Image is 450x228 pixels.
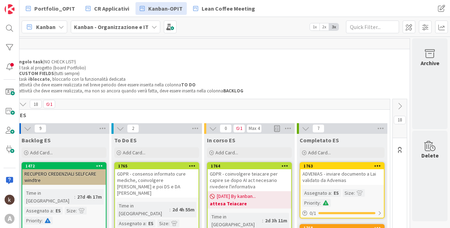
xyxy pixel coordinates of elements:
img: Visit kanbanzone.com [5,4,15,14]
div: Size [65,207,76,215]
div: 1765 [118,164,198,169]
div: GDPR - consenso informato cure mediche, coinvolgere [PERSON_NAME] e poi DS e DA [PERSON_NAME] [115,169,198,198]
div: 1472 [25,164,106,169]
div: Delete [421,151,439,160]
div: Archive [421,59,439,67]
div: 1472 [22,163,106,169]
span: [DATE] By kanban... [217,193,256,200]
strong: CUSTOM FIELDS [19,70,54,76]
span: 9 [34,124,46,133]
div: 1763ADVENIAS - inviare documento a Lai validato da Advenias [300,163,384,185]
div: ES [54,207,63,215]
span: Add Card... [215,149,238,156]
span: Completato ES [300,137,339,144]
span: 7 [312,124,324,133]
div: 1764GDPR - coinvolgere teiacare per capire se dopo AI act necesario rivedere l'informativa [208,163,291,191]
span: : [145,220,146,227]
span: In corso ES [207,137,235,144]
div: 1763 [304,164,384,169]
span: : [168,220,169,227]
a: Portfolio_OPIT [22,2,79,15]
div: 1764 [211,164,291,169]
b: attesa Teiacare [210,200,289,207]
div: Priority [24,217,42,224]
span: ES [20,112,381,119]
span: Portfolio_OPIT [34,4,75,13]
div: ADVENIAS - inviare documento a Lai validato da Advenias [300,169,384,185]
span: Kanban-OPIT [148,4,183,13]
span: : [42,217,43,224]
span: 3x [329,23,339,30]
div: Assegnato a [117,220,145,227]
div: 1763 [300,163,384,169]
span: To Do ES [114,137,137,144]
div: 1765 [115,163,198,169]
span: : [320,199,321,207]
div: 2d 4h 55m [171,206,196,213]
img: kh [5,195,15,205]
span: 18 [394,116,406,124]
span: : [74,193,75,201]
div: Assegnato a [24,207,53,215]
span: 1 [43,100,55,108]
span: : [169,206,171,213]
div: RECUPERO CREDENZIALI SELFCARE windtre [22,169,106,185]
div: 0/1 [300,209,384,218]
div: Size [343,189,354,197]
span: : [354,189,355,197]
span: Lean Coffee Meeting [202,4,255,13]
div: Size [157,220,168,227]
div: 1472RECUPERO CREDENZIALI SELFCARE windtre [22,163,106,185]
a: CR Applicativi [81,2,133,15]
span: CR Applicativi [94,4,129,13]
div: Max 4 [249,127,260,130]
span: Add Card... [308,149,331,156]
div: Time in [GEOGRAPHIC_DATA] [24,189,74,205]
div: ES [332,189,341,197]
span: 0 / 1 [310,210,316,217]
div: Assegnato a [302,189,331,197]
strong: BACKLOG [223,88,243,94]
span: Add Card... [123,149,145,156]
a: Lean Coffee Meeting [189,2,259,15]
div: Time in [GEOGRAPHIC_DATA] [117,202,169,217]
div: ES [146,220,155,227]
span: : [76,207,77,215]
span: Backlog ES [22,137,51,144]
strong: TO DO [181,82,196,88]
div: 27d 4h 17m [75,193,104,201]
span: 1x [310,23,319,30]
span: Kanban [36,23,56,31]
div: 2d 3h 11m [263,217,289,224]
div: Priority [302,199,320,207]
span: : [331,189,332,197]
span: Add Card... [30,149,53,156]
span: 18 [30,100,42,108]
span: 0 [220,124,232,133]
span: 2 [127,124,139,133]
span: : [262,217,263,224]
span: CC [397,147,404,153]
input: Quick Filter... [346,21,399,33]
b: Kanban - Organizzazione e IT [74,23,149,30]
div: 1764 [208,163,291,169]
strong: bloccato [30,76,50,82]
a: Kanban-OPIT [135,2,187,15]
div: A [5,214,15,224]
div: GDPR - coinvolgere teiacare per capire se dopo AI act necesario rivedere l'informativa [208,169,291,191]
strong: singolo task [15,59,43,65]
div: 1765GDPR - consenso informato cure mediche, coinvolgere [PERSON_NAME] e poi DS e DA [PERSON_NAME] [115,163,198,198]
a: 1763ADVENIAS - inviare documento a Lai validato da AdveniasAssegnato a:ESSize:Priority:0/1 [300,162,385,218]
span: 2x [319,23,329,30]
span: : [53,207,54,215]
span: 1 [233,124,245,133]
